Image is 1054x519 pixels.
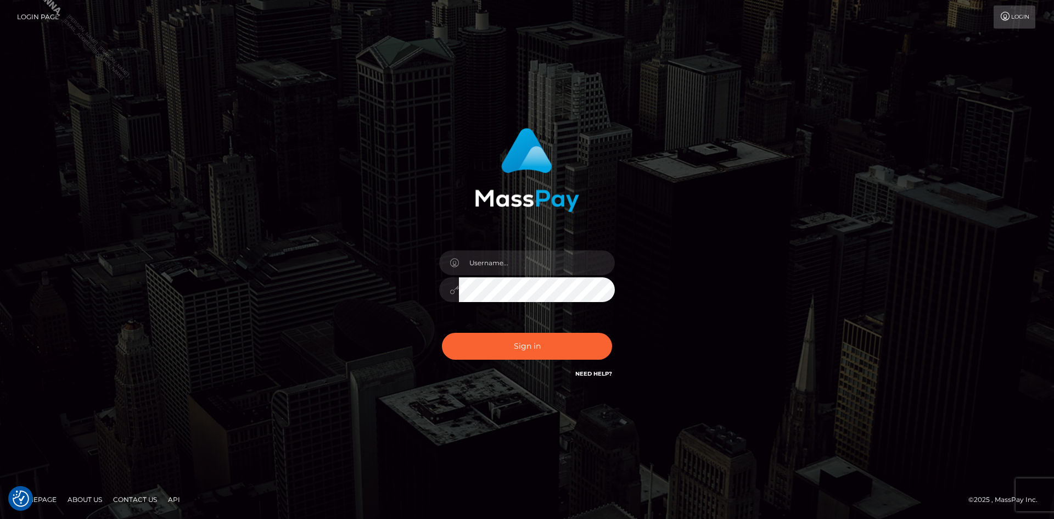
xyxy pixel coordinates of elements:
[13,490,29,507] img: Revisit consent button
[13,490,29,507] button: Consent Preferences
[442,333,612,360] button: Sign in
[164,491,184,508] a: API
[575,370,612,377] a: Need Help?
[63,491,106,508] a: About Us
[12,491,61,508] a: Homepage
[994,5,1035,29] a: Login
[475,128,579,212] img: MassPay Login
[968,494,1046,506] div: © 2025 , MassPay Inc.
[109,491,161,508] a: Contact Us
[459,250,615,275] input: Username...
[17,5,59,29] a: Login Page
